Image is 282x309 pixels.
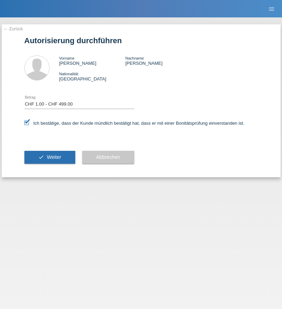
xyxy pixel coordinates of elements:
i: check [38,154,44,160]
a: ← Zurück [3,26,23,31]
div: [GEOGRAPHIC_DATA] [59,71,125,82]
div: [PERSON_NAME] [59,55,125,66]
a: menu [265,7,279,11]
i: menu [268,6,275,13]
span: Weiter [47,154,61,160]
button: Abbrechen [82,151,134,164]
span: Abbrechen [96,154,120,160]
span: Nachname [125,56,144,60]
button: check Weiter [24,151,75,164]
span: Vorname [59,56,75,60]
label: Ich bestätige, dass der Kunde mündlich bestätigt hat, dass er mit einer Bonitätsprüfung einversta... [24,121,245,126]
div: [PERSON_NAME] [125,55,191,66]
span: Nationalität [59,72,78,76]
h1: Autorisierung durchführen [24,36,258,45]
